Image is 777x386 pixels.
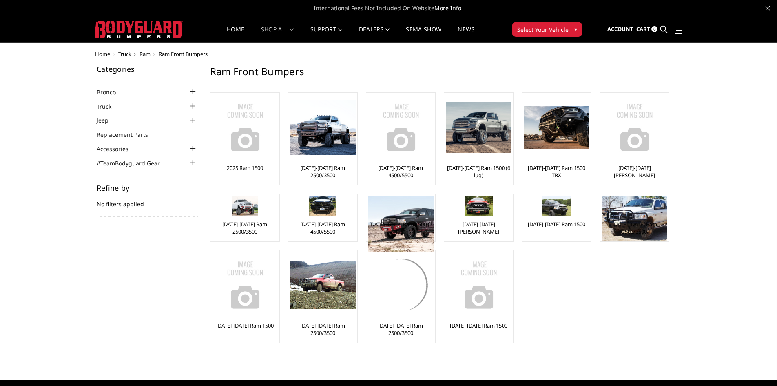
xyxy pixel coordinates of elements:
[97,116,119,125] a: Jeep
[574,25,577,33] span: ▾
[97,102,122,111] a: Truck
[602,164,667,179] a: [DATE]-[DATE] [PERSON_NAME]
[97,159,170,167] a: #TeamBodyguard Gear
[368,221,433,235] a: [DATE]-[DATE] Ram 1500 (5 lug)
[216,322,274,329] a: [DATE]-[DATE] Ram 1500
[290,164,355,179] a: [DATE]-[DATE] Ram 2500/3500
[517,25,569,34] span: Select Your Vehicle
[213,252,277,318] a: No Image
[310,27,343,42] a: Support
[512,22,582,37] button: Select Your Vehicle
[213,95,277,160] a: No Image
[607,18,633,40] a: Account
[434,4,461,12] a: More Info
[368,164,433,179] a: [DATE]-[DATE] Ram 4500/5500
[95,50,110,58] a: Home
[602,95,667,160] img: No Image
[636,25,650,33] span: Cart
[368,322,433,337] a: [DATE]-[DATE] Ram 2500/3500
[97,88,126,96] a: Bronco
[602,95,667,160] a: No Image
[261,27,294,42] a: shop all
[213,252,278,318] img: No Image
[636,18,657,40] a: Cart 0
[368,95,433,160] a: No Image
[458,27,474,42] a: News
[446,221,511,235] a: [DATE]-[DATE] [PERSON_NAME]
[97,130,158,139] a: Replacement Parts
[528,221,585,228] a: [DATE]-[DATE] Ram 1500
[446,164,511,179] a: [DATE]-[DATE] Ram 1500 (6 lug)
[290,221,355,235] a: [DATE]-[DATE] Ram 4500/5500
[368,95,434,160] img: No Image
[97,184,198,192] h5: Refine by
[359,27,390,42] a: Dealers
[139,50,151,58] a: Ram
[97,145,139,153] a: Accessories
[118,50,131,58] a: Truck
[406,27,441,42] a: SEMA Show
[95,21,183,38] img: BODYGUARD BUMPERS
[602,221,667,235] a: [DATE]-[DATE] Ram 2500/3500
[213,221,277,235] a: [DATE]-[DATE] Ram 2500/3500
[450,322,507,329] a: [DATE]-[DATE] Ram 1500
[97,184,198,217] div: No filters applied
[290,322,355,337] a: [DATE]-[DATE] Ram 2500/3500
[213,95,278,160] img: No Image
[159,50,208,58] span: Ram Front Bumpers
[446,252,511,318] a: No Image
[524,164,589,179] a: [DATE]-[DATE] Ram 1500 TRX
[227,164,263,172] a: 2025 Ram 1500
[607,25,633,33] span: Account
[227,27,244,42] a: Home
[651,26,657,32] span: 0
[210,65,669,84] h1: Ram Front Bumpers
[446,252,511,318] img: No Image
[97,65,198,73] h5: Categories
